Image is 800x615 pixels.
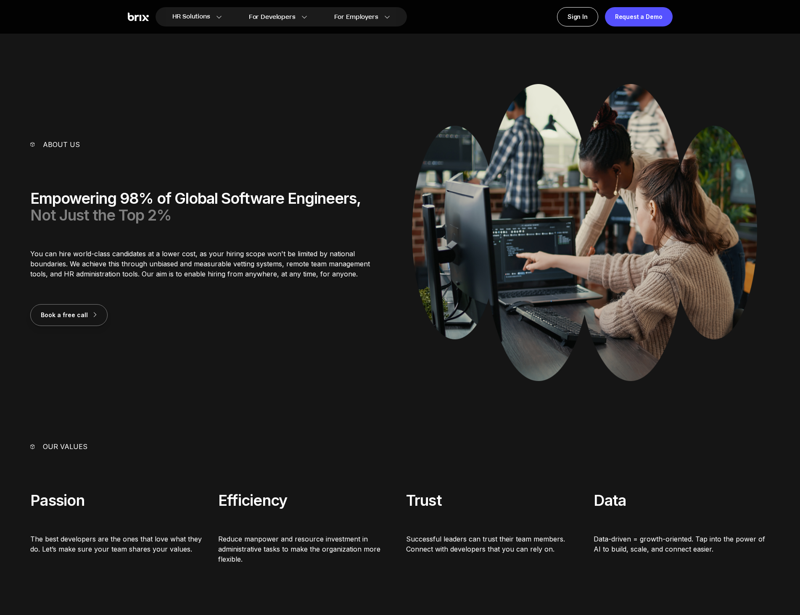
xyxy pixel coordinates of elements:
p: Efficiency [218,492,394,509]
p: Trust [406,492,582,509]
p: Our Values [43,442,87,452]
span: For Developers [249,13,296,21]
div: Empowering 98% of Global Software Engineers, [30,190,388,223]
a: Request a Demo [605,7,673,26]
img: vector [30,142,34,147]
span: HR Solutions [172,10,210,24]
p: Successful leaders can trust their team members. Connect with developers that you can rely on. [406,534,582,554]
img: About Us [412,84,757,381]
button: Book a free call [30,304,108,326]
p: Data-driven = growth-oriented. Tap into the power of AI to build, scale, and connect easier. [594,534,770,554]
span: For Employers [334,13,378,21]
img: vector [30,444,34,449]
p: About us [43,139,80,150]
p: Data [594,492,770,509]
img: Brix Logo [128,13,149,21]
p: You can hire world-class candidates at a lower cost, as your hiring scope won't be limited by nat... [30,249,388,279]
p: Passion [30,492,206,509]
a: Sign In [557,7,598,26]
p: Reduce manpower and resource investment in administrative tasks to make the organization more fle... [218,534,394,564]
a: Book a free call [30,310,108,319]
span: Not Just the Top 2% [30,206,172,224]
p: The best developers are the ones that love what they do. Let’s make sure your team shares your va... [30,534,206,554]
